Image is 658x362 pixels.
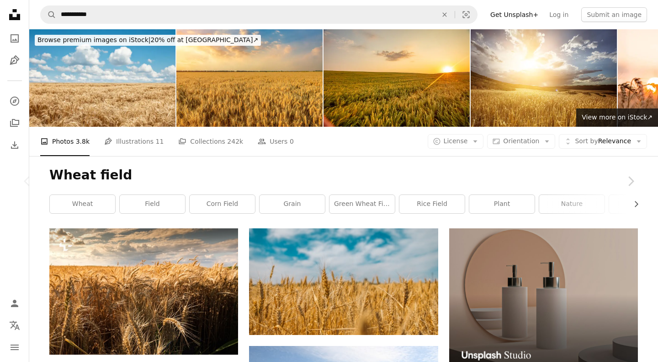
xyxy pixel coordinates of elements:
[428,134,484,149] button: License
[485,7,544,22] a: Get Unsplash+
[249,277,438,286] a: wheat field
[5,136,24,154] a: Download History
[258,127,294,156] a: Users 0
[471,29,617,127] img: Golden wheat field under beautiful sunset sky
[329,195,395,213] a: green wheat field
[575,137,598,145] span: Sort by
[444,137,468,145] span: License
[576,108,658,127] a: View more on iStock↗
[5,338,24,357] button: Menu
[176,29,323,127] img: Ripe wheat fields natural landscape at sunset
[5,114,24,132] a: Collections
[37,36,150,43] span: Browse premium images on iStock |
[178,127,243,156] a: Collections 242k
[559,134,647,149] button: Sort byRelevance
[29,29,175,127] img: Wheat Field XXXL
[49,228,238,354] img: Beautiful nature background with close up of Ears of ripe wheat on Cereal field
[41,6,56,23] button: Search Unsplash
[582,113,653,121] span: View more on iStock ↗
[324,29,470,127] img: Sunset Over Verdant Wheat Field
[603,137,658,225] a: Next
[120,195,185,213] a: field
[49,167,638,184] h1: Wheat field
[156,136,164,146] span: 11
[40,5,478,24] form: Find visuals sitewide
[49,287,238,295] a: Beautiful nature background with close up of Ears of ripe wheat on Cereal field
[37,36,258,43] span: 20% off at [GEOGRAPHIC_DATA] ↗
[575,137,631,146] span: Relevance
[50,195,115,213] a: wheat
[5,29,24,48] a: Photos
[399,195,465,213] a: rice field
[5,51,24,70] a: Illustrations
[290,136,294,146] span: 0
[503,137,539,145] span: Orientation
[5,92,24,110] a: Explore
[5,316,24,335] button: Language
[29,29,266,51] a: Browse premium images on iStock|20% off at [GEOGRAPHIC_DATA]↗
[5,294,24,313] a: Log in / Sign up
[104,127,164,156] a: Illustrations 11
[544,7,574,22] a: Log in
[249,228,438,335] img: wheat field
[455,6,477,23] button: Visual search
[487,134,555,149] button: Orientation
[260,195,325,213] a: grain
[227,136,243,146] span: 242k
[435,6,455,23] button: Clear
[190,195,255,213] a: corn field
[581,7,647,22] button: Submit an image
[539,195,605,213] a: nature
[469,195,535,213] a: plant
